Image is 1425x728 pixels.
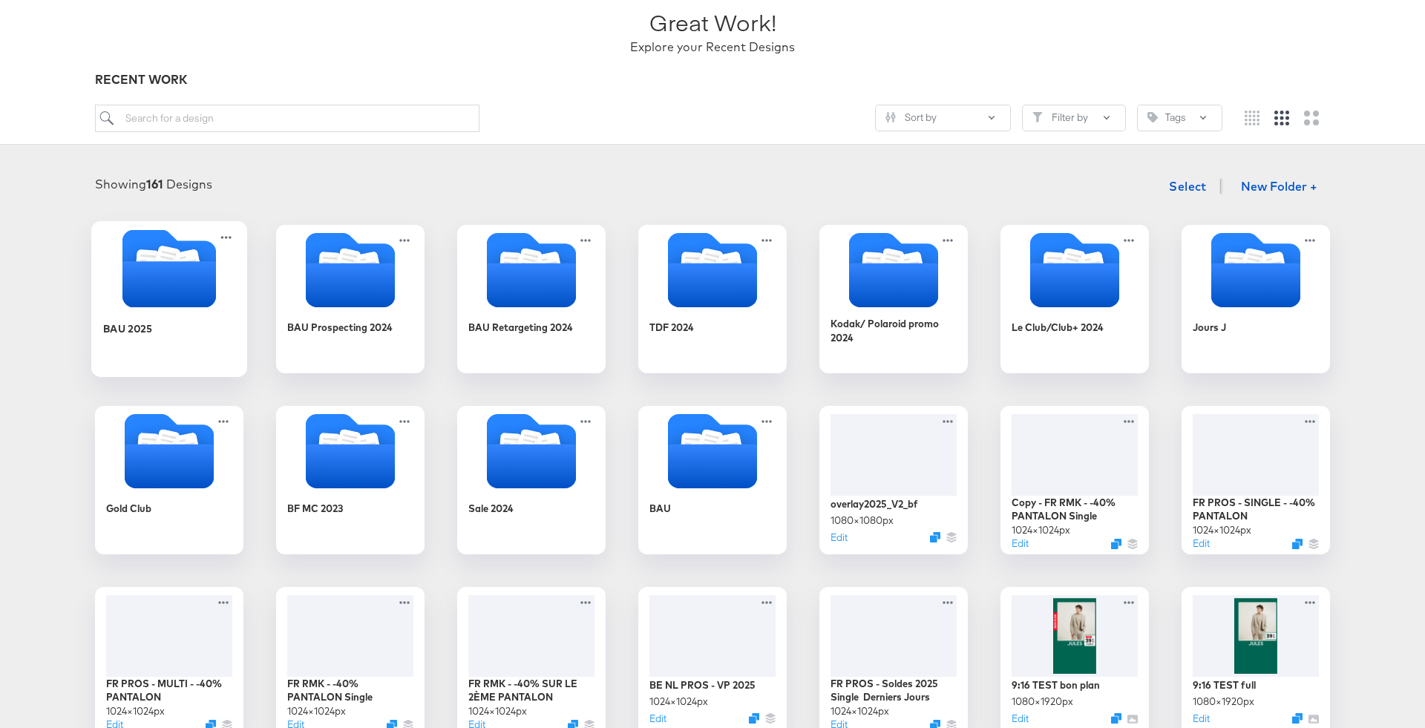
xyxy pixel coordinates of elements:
svg: Folder [276,233,425,307]
svg: Duplicate [749,713,759,724]
strong: 161 [146,177,163,191]
div: Kodak/ Polaroid promo 2024 [831,317,957,344]
div: BAU Prospecting 2024 [276,225,425,373]
div: Le Club/Club+ 2024 [1000,225,1149,373]
svg: Tag [1147,112,1158,122]
div: BAU 2025 [103,321,152,335]
div: Jours J [1182,225,1330,373]
div: Gold Club [95,406,243,554]
button: Edit [831,531,848,545]
div: 1024 × 1024 px [831,704,889,718]
div: FR PROS - SINGLE - -40% PANTALON1024×1024pxEditDuplicate [1182,406,1330,554]
div: 1080 × 1080 px [831,514,894,528]
div: BAU [638,406,787,554]
div: 1024 × 1024 px [649,695,708,709]
svg: Duplicate [1111,539,1121,549]
div: BAU Retargeting 2024 [468,321,573,335]
input: Search for a design [95,105,479,132]
span: Select [1169,176,1207,197]
div: BAU [649,502,671,516]
div: Explore your Recent Designs [630,39,795,56]
div: Copy - FR RMK - -40% PANTALON Single1024×1024pxEditDuplicate [1000,406,1149,554]
svg: Filter [1032,112,1043,122]
svg: Small grid [1245,111,1259,125]
div: 9:16 TEST full [1193,678,1256,692]
svg: Folder [457,233,606,307]
button: SlidersSort by [875,105,1011,131]
svg: Sliders [885,112,896,122]
div: BF MC 2023 [287,502,343,516]
button: TagTags [1137,105,1222,131]
button: Select [1163,171,1213,201]
svg: Folder [91,229,247,307]
div: BAU 2025 [91,221,247,377]
div: FR PROS - Soldes 2025 Single Derniers Jours [831,677,957,704]
svg: Folder [1000,233,1149,307]
div: Great Work! [649,7,776,39]
div: FR RMK - -40% PANTALON Single [287,677,413,704]
svg: Duplicate [1111,713,1121,724]
button: Edit [1012,537,1029,551]
svg: Duplicate [1292,539,1303,549]
div: BE NL PROS - VP 2025 [649,678,756,692]
div: Sale 2024 [468,502,514,516]
svg: Large grid [1304,111,1319,125]
div: BAU Prospecting 2024 [287,321,393,335]
button: Edit [1012,712,1029,726]
div: 1024 × 1024 px [1012,523,1070,537]
div: TDF 2024 [649,321,694,335]
svg: Duplicate [930,532,940,542]
svg: Folder [457,414,606,488]
svg: Duplicate [1292,713,1303,724]
div: 1080 × 1920 px [1193,695,1254,709]
div: BAU Retargeting 2024 [457,225,606,373]
div: 1024 × 1024 px [1193,523,1251,537]
svg: Folder [95,414,243,488]
div: 1024 × 1024 px [468,704,527,718]
div: Kodak/ Polaroid promo 2024 [819,225,968,373]
div: Sale 2024 [457,406,606,554]
div: FR RMK - -40% ﻿SUR LE 2ÈME PANTALON [468,677,594,704]
svg: Folder [638,414,787,488]
svg: Folder [276,414,425,488]
div: Jours J [1193,321,1226,335]
div: FR PROS - MULTI - -40% PANTALON [106,677,232,704]
div: TDF 2024 [638,225,787,373]
div: overlay2025_V2_bf [831,497,918,511]
svg: Folder [819,233,968,307]
div: Copy - FR RMK - -40% PANTALON Single [1012,496,1138,523]
div: 1080 × 1920 px [1012,695,1073,709]
div: overlay2025_V2_bf1080×1080pxEditDuplicate [819,406,968,554]
svg: Folder [1182,233,1330,307]
div: BF MC 2023 [276,406,425,554]
div: 9:16 TEST bon plan [1012,678,1100,692]
svg: Medium grid [1274,111,1289,125]
svg: Folder [638,233,787,307]
button: Edit [649,712,666,726]
div: Gold Club [106,502,151,516]
button: Edit [1193,537,1210,551]
div: RECENT WORK [95,71,1330,88]
button: Edit [1193,712,1210,726]
div: FR PROS - SINGLE - -40% PANTALON [1193,496,1319,523]
div: Le Club/Club+ 2024 [1012,321,1104,335]
div: Showing Designs [95,176,212,193]
button: New Folder + [1228,174,1330,202]
button: FilterFilter by [1022,105,1126,131]
div: 1024 × 1024 px [287,704,346,718]
div: 1024 × 1024 px [106,704,165,718]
